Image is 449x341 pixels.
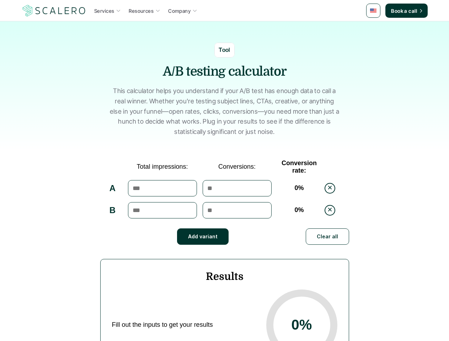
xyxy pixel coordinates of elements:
p: Book a call [391,7,417,15]
span: Fill out the inputs to get your results [112,321,256,329]
p: Tool [219,45,230,55]
span: 0 % [292,317,312,333]
img: Scalero company logo [21,4,87,17]
td: 0 % [274,177,324,199]
button: Clear all [306,228,349,245]
td: B [100,199,125,221]
p: Resources [129,7,154,15]
td: Conversion rate: [274,157,324,177]
td: 0 % [274,199,324,221]
button: Add variant [177,228,229,245]
td: Total impressions: [125,157,200,177]
p: Services [94,7,114,15]
td: A [100,177,125,199]
h1: A/B testing calculator [118,63,331,81]
h4: Results [112,271,337,282]
p: Company [168,7,191,15]
td: Conversions: [200,157,274,177]
p: This calculator helps you understand if your A/B test has enough data to call a real winner. Whet... [109,86,340,137]
a: Book a call [385,4,428,18]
